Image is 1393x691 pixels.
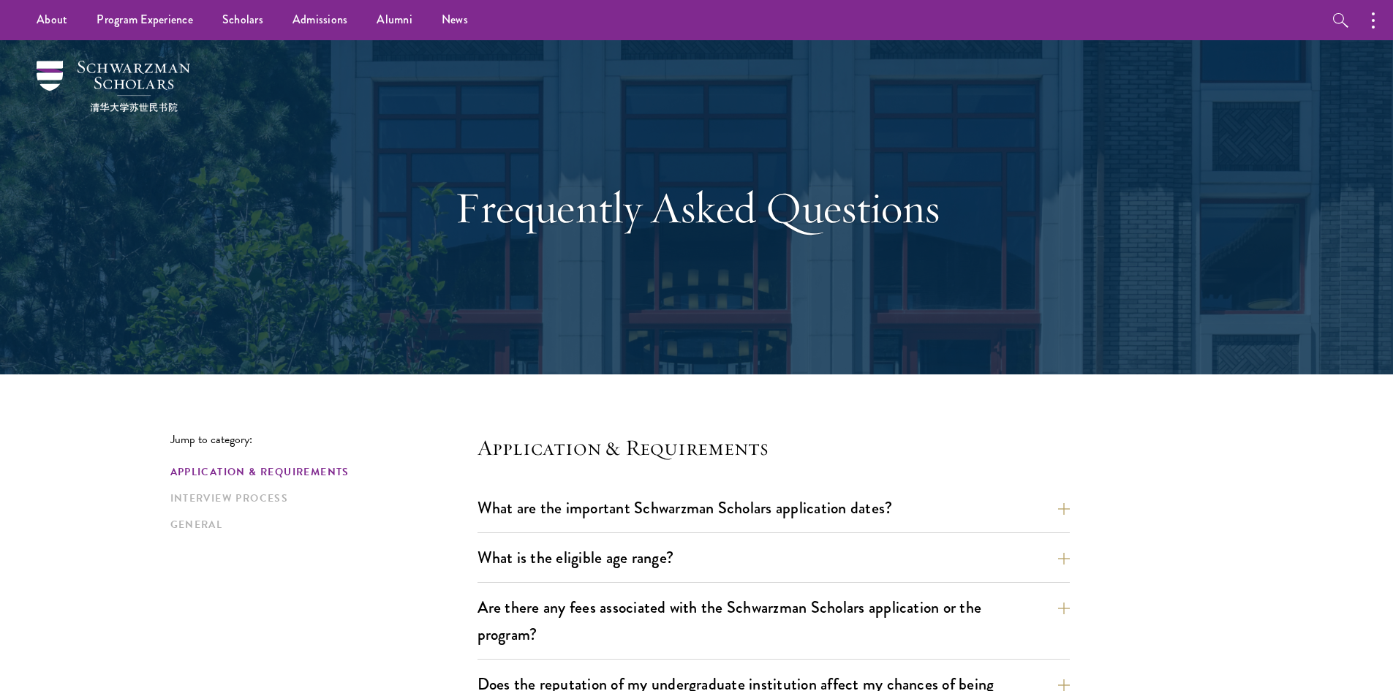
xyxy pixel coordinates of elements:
[170,464,469,480] a: Application & Requirements
[170,491,469,506] a: Interview Process
[477,491,1070,524] button: What are the important Schwarzman Scholars application dates?
[477,433,1070,462] h4: Application & Requirements
[170,433,477,446] p: Jump to category:
[37,61,190,112] img: Schwarzman Scholars
[445,181,949,234] h1: Frequently Asked Questions
[477,591,1070,651] button: Are there any fees associated with the Schwarzman Scholars application or the program?
[477,541,1070,574] button: What is the eligible age range?
[170,517,469,532] a: General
